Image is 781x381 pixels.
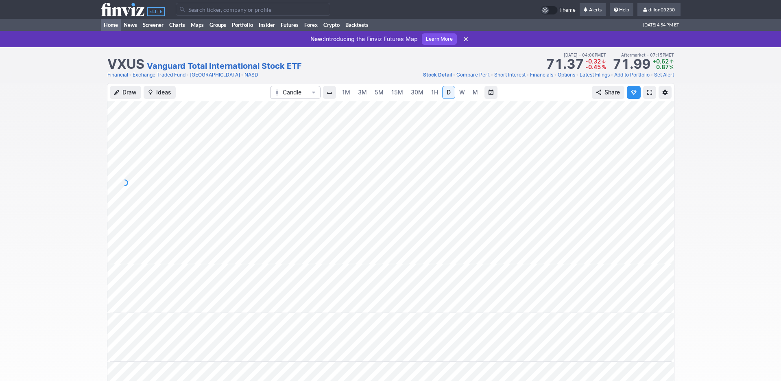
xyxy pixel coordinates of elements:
[391,89,403,96] span: 15M
[122,88,137,96] span: Draw
[558,71,575,79] a: Options
[156,88,171,96] span: Ideas
[611,71,613,79] span: •
[371,86,387,99] a: 5M
[650,71,653,79] span: •
[602,63,606,70] span: %
[411,89,423,96] span: 30M
[456,86,469,99] a: W
[643,86,656,99] a: Fullscreen
[610,3,633,16] a: Help
[447,89,451,96] span: D
[354,86,371,99] a: 3M
[621,51,674,59] span: Aftermarket 07:15PM ET
[431,89,438,96] span: 1H
[310,35,324,42] span: New:
[637,3,681,16] a: dillon05250
[129,71,132,79] span: •
[669,63,674,70] span: %
[388,86,407,99] a: 15M
[176,3,330,16] input: Search
[526,71,529,79] span: •
[110,86,141,99] button: Draw
[107,71,128,79] a: Financial
[301,19,321,31] a: Forex
[585,58,601,65] span: -0.32
[643,19,679,31] span: [DATE] 4:54 PM ET
[494,71,526,79] a: Short Interest
[442,86,455,99] a: D
[654,71,674,79] a: Set Alert
[323,86,336,99] button: Interval
[580,71,610,79] a: Latest Filings
[614,71,650,79] a: Add to Portfolio
[256,19,278,31] a: Insider
[530,71,553,79] a: Financials
[244,71,258,79] a: NASD
[613,58,650,71] strong: 71.99
[358,89,367,96] span: 3M
[207,19,229,31] a: Groups
[656,63,669,70] span: 0.87
[576,71,579,79] span: •
[592,86,624,99] button: Share
[101,19,121,31] a: Home
[147,60,302,72] a: Vanguard Total International Stock ETF
[541,6,576,15] a: Theme
[190,71,240,79] a: [GEOGRAPHIC_DATA]
[407,86,427,99] a: 30M
[491,71,493,79] span: •
[422,33,457,45] a: Learn More
[229,19,256,31] a: Portfolio
[580,3,606,16] a: Alerts
[484,86,497,99] button: Range
[647,53,649,57] span: •
[144,86,176,99] button: Ideas
[321,19,343,31] a: Crypto
[423,72,452,78] span: Stock Detail
[648,7,675,13] span: dillon05250
[453,71,456,79] span: •
[278,19,301,31] a: Futures
[652,58,669,65] span: +0.62
[186,71,189,79] span: •
[473,89,478,96] span: M
[310,35,418,43] p: Introducing the Finviz Futures Map
[546,58,584,71] strong: 71.37
[342,89,350,96] span: 1M
[188,19,207,31] a: Maps
[459,89,465,96] span: W
[564,51,606,59] span: [DATE] 04:00PM ET
[241,71,244,79] span: •
[270,86,321,99] button: Chart Type
[107,58,144,71] h1: VXUS
[579,53,581,57] span: •
[604,88,620,96] span: Share
[121,19,140,31] a: News
[338,86,354,99] a: 1M
[659,86,672,99] button: Chart Settings
[469,86,482,99] a: M
[627,86,641,99] button: Explore new features
[343,19,371,31] a: Backtests
[585,63,601,70] span: -0.45
[456,72,490,78] span: Compare Perf.
[428,86,442,99] a: 1H
[423,71,452,79] a: Stock Detail
[456,71,490,79] a: Compare Perf.
[559,6,576,15] span: Theme
[283,88,308,96] span: Candle
[554,71,557,79] span: •
[580,72,610,78] span: Latest Filings
[140,19,166,31] a: Screener
[133,71,185,79] a: Exchange Traded Fund
[166,19,188,31] a: Charts
[375,89,384,96] span: 5M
